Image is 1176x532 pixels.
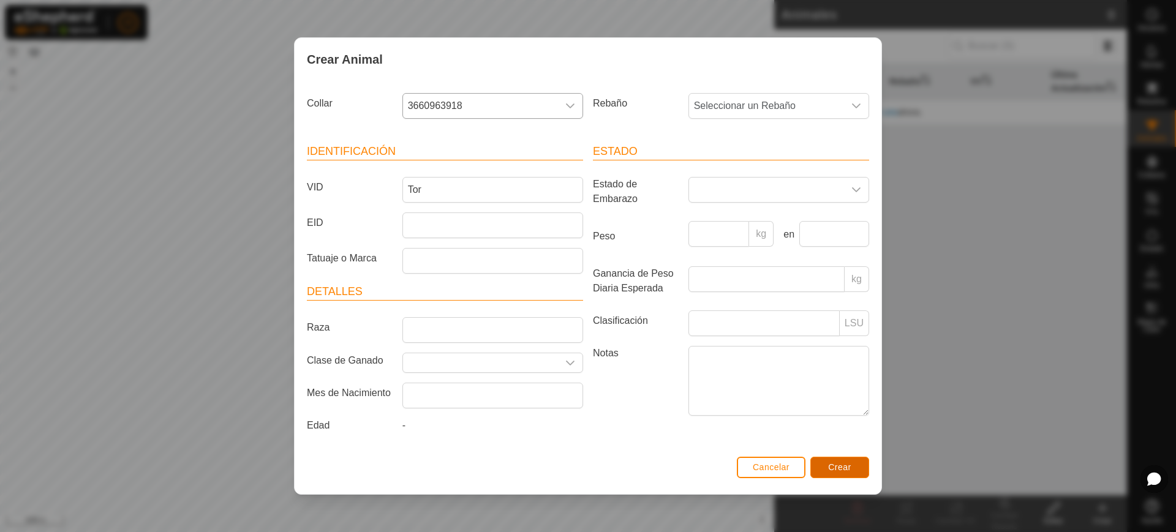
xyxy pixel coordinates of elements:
div: dropdown trigger [558,353,582,372]
header: Detalles [307,283,583,301]
label: Clase de Ganado [302,353,398,368]
p-inputgroup-addon: LSU [840,310,869,336]
p-inputgroup-addon: kg [845,266,869,292]
label: Notas [588,346,684,415]
header: Identificación [307,143,583,160]
label: en [778,227,794,242]
label: Rebaño [588,93,684,114]
p-inputgroup-addon: kg [749,221,774,247]
div: dropdown trigger [558,94,582,118]
label: Tatuaje o Marca [302,248,398,269]
label: Collar [302,93,398,114]
div: dropdown trigger [844,94,869,118]
span: Cancelar [753,462,790,472]
label: Raza [302,317,398,338]
span: Crear [828,462,851,472]
span: Crear Animal [307,50,383,69]
span: - [402,420,405,430]
label: EID [302,212,398,233]
label: VID [302,177,398,198]
span: Seleccionar un Rebaño [689,94,844,118]
label: Peso [588,221,684,252]
input: Seleccione o ingrese una Clase de Ganado [403,353,558,372]
label: Mes de Nacimiento [302,383,398,403]
span: 3660963918 [403,94,558,118]
div: dropdown trigger [844,178,869,202]
label: Estado de Embarazo [588,177,684,206]
label: Clasificación [588,310,684,331]
label: Ganancia de Peso Diaria Esperada [588,266,684,296]
button: Cancelar [737,457,805,478]
header: Estado [593,143,869,160]
label: Edad [302,418,398,433]
button: Crear [810,457,869,478]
